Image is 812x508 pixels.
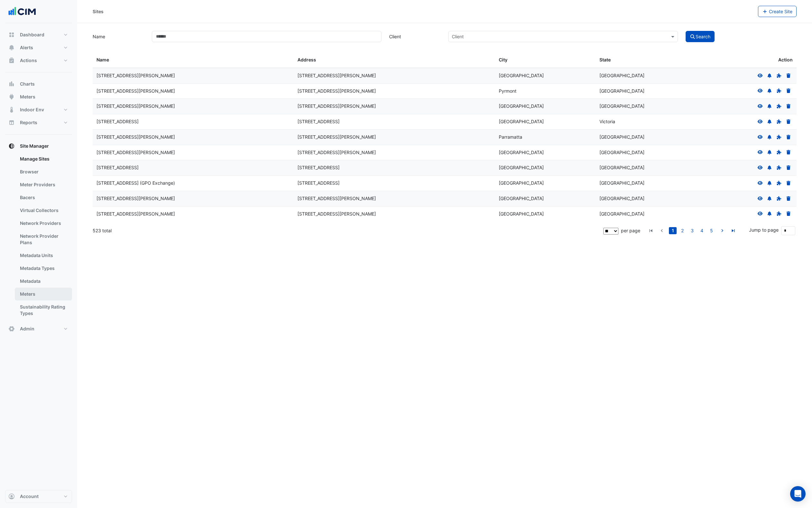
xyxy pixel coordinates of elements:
a: 5 [707,227,715,234]
label: Jump to page [749,226,779,233]
div: [GEOGRAPHIC_DATA] [499,72,592,79]
a: Virtual Collectors [15,204,72,217]
div: [STREET_ADDRESS] [297,180,491,187]
a: Delete Site [786,134,791,140]
div: 523 total [93,223,602,239]
button: Reports [5,116,72,129]
app-icon: Reports [8,119,15,126]
div: [STREET_ADDRESS] [96,118,290,125]
button: Charts [5,78,72,90]
div: Pyrmont [499,88,592,95]
button: Meters [5,90,72,103]
a: go to previous page [658,227,666,234]
app-icon: Site Manager [8,143,15,149]
img: Company Logo [8,5,37,18]
div: [STREET_ADDRESS][PERSON_NAME] [96,134,290,141]
button: Indoor Env [5,103,72,116]
a: Bacers [15,191,72,204]
div: [STREET_ADDRESS][PERSON_NAME] [96,195,290,202]
a: 1 [669,227,677,234]
button: Actions [5,54,72,67]
div: Sites [93,8,104,15]
button: Admin [5,322,72,335]
span: Dashboard [20,32,44,38]
app-icon: Alerts [8,44,15,51]
a: Metadata [15,275,72,288]
div: [STREET_ADDRESS][PERSON_NAME] [96,72,290,79]
li: page 2 [678,227,687,234]
span: Charts [20,81,35,87]
div: [GEOGRAPHIC_DATA] [599,72,692,79]
button: Alerts [5,41,72,54]
button: Dashboard [5,28,72,41]
a: go to last page [729,227,737,234]
a: Delete Site [786,150,791,155]
a: Delete Site [786,103,791,109]
button: Account [5,490,72,503]
span: Meters [20,94,35,100]
a: Manage Sites [15,152,72,165]
div: Victoria [599,118,692,125]
app-icon: Actions [8,57,15,64]
button: Search [686,31,715,42]
span: Site Manager [20,143,49,149]
div: [GEOGRAPHIC_DATA] [499,149,592,156]
div: [STREET_ADDRESS][PERSON_NAME] [297,103,491,110]
li: page 1 [668,227,678,234]
div: [STREET_ADDRESS] [96,164,290,171]
div: [GEOGRAPHIC_DATA] [599,134,692,141]
div: [STREET_ADDRESS][PERSON_NAME] [96,210,290,218]
a: Metadata Units [15,249,72,262]
a: go to next page [718,227,726,234]
div: [STREET_ADDRESS] [297,118,491,125]
div: [STREET_ADDRESS][PERSON_NAME] [297,149,491,156]
app-icon: Meters [8,94,15,100]
div: [GEOGRAPHIC_DATA] [599,195,692,202]
a: Delete Site [786,180,791,186]
div: Open Intercom Messenger [790,486,806,502]
span: Alerts [20,44,33,51]
span: Actions [20,57,37,64]
li: page 5 [707,227,716,234]
div: [GEOGRAPHIC_DATA] [499,118,592,125]
span: Reports [20,119,37,126]
div: [GEOGRAPHIC_DATA] [599,149,692,156]
div: [STREET_ADDRESS][PERSON_NAME] [297,88,491,95]
span: State [599,57,611,62]
a: 4 [698,227,706,234]
div: [STREET_ADDRESS] [297,164,491,171]
a: Sustainability Rating Types [15,300,72,320]
div: [STREET_ADDRESS] (GPO Exchange) [96,180,290,187]
span: Admin [20,326,34,332]
a: Meters [15,288,72,300]
div: Parramatta [499,134,592,141]
a: Meter Providers [15,178,72,191]
div: [GEOGRAPHIC_DATA] [599,88,692,95]
div: [GEOGRAPHIC_DATA] [599,210,692,218]
app-icon: Charts [8,81,15,87]
span: Action [778,56,793,64]
label: Client [385,31,444,42]
a: Metadata Types [15,262,72,275]
div: [GEOGRAPHIC_DATA] [599,164,692,171]
div: [GEOGRAPHIC_DATA] [499,180,592,187]
li: page 4 [697,227,707,234]
a: go to first page [647,227,655,234]
a: Delete Site [786,119,791,124]
a: Network Provider Plans [15,230,72,249]
span: Name [96,57,109,62]
div: [STREET_ADDRESS][PERSON_NAME] [297,134,491,141]
div: [STREET_ADDRESS][PERSON_NAME] [96,88,290,95]
app-icon: Indoor Env [8,106,15,113]
a: 2 [679,227,686,234]
div: [GEOGRAPHIC_DATA] [499,103,592,110]
button: Site Manager [5,140,72,152]
a: Delete Site [786,165,791,170]
div: [GEOGRAPHIC_DATA] [499,195,592,202]
label: Name [89,31,148,42]
a: Delete Site [786,196,791,201]
li: page 3 [687,227,697,234]
div: [STREET_ADDRESS][PERSON_NAME] [96,103,290,110]
span: Create Site [769,9,792,14]
span: Indoor Env [20,106,44,113]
